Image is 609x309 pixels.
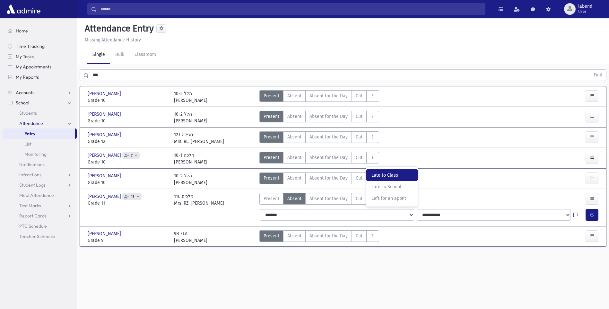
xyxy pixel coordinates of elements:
[16,28,28,34] span: Home
[3,41,77,51] a: Time Tracking
[3,190,77,200] a: Meal Attendance
[259,152,379,165] div: AttTypes
[174,230,207,244] div: 9B ELA [PERSON_NAME]
[129,46,161,64] a: Classroom
[24,151,47,157] span: Monitoring
[3,62,77,72] a: My Appointments
[3,180,77,190] a: Student Logs
[88,97,168,104] span: Grade 10
[88,90,122,97] span: [PERSON_NAME]
[88,159,168,165] span: Grade 10
[19,182,46,188] span: Student Logs
[88,193,122,200] span: [PERSON_NAME]
[3,72,77,82] a: My Reports
[130,154,134,158] span: 7
[356,113,362,120] span: Cut
[287,134,301,140] span: Absent
[3,200,77,211] a: Test Marks
[356,233,362,239] span: Cut
[19,172,41,178] span: Infractions
[19,192,54,198] span: Meal Attendance
[371,183,413,190] span: Late To School
[3,159,77,170] a: Notifications
[259,230,379,244] div: AttTypes
[264,134,279,140] span: Present
[259,111,379,124] div: AttTypes
[3,128,75,139] a: Entry
[82,37,141,43] a: Missing Attendance History
[24,141,31,147] span: List
[3,118,77,128] a: Attendance
[287,154,301,161] span: Absent
[578,9,592,14] span: User
[130,195,136,199] span: 13
[88,200,168,207] span: Grade 11
[578,4,592,9] span: labend
[371,195,413,202] span: Left for an appnt
[16,54,34,59] span: My Tasks
[174,111,207,124] div: 10-2 הלל [PERSON_NAME]
[16,90,34,95] span: Accounts
[287,175,301,181] span: Absent
[174,193,224,207] div: 11C מלכים Mrs. RZ. [PERSON_NAME]
[174,152,207,165] div: 10-1 הלכה [PERSON_NAME]
[259,172,379,186] div: AttTypes
[97,3,485,15] input: Search
[371,172,413,179] span: Late to Class
[259,90,379,104] div: AttTypes
[287,195,301,202] span: Absent
[88,138,168,145] span: Grade 12
[88,172,122,179] span: [PERSON_NAME]
[356,93,362,99] span: Cut
[88,237,168,244] span: Grade 9
[19,223,47,229] span: PTC Schedule
[174,172,207,186] div: 10-2 הלל [PERSON_NAME]
[309,154,348,161] span: Absent for the Day
[19,234,55,239] span: Teacher Schedule
[16,74,39,80] span: My Reports
[3,221,77,231] a: PTC Schedule
[110,46,129,64] a: Bulk
[88,131,122,138] span: [PERSON_NAME]
[309,175,348,181] span: Absent for the Day
[259,193,379,207] div: AttTypes
[19,162,45,167] span: Notifications
[3,149,77,159] a: Monitoring
[356,134,362,140] span: Cut
[287,93,301,99] span: Absent
[287,233,301,239] span: Absent
[87,46,110,64] a: Single
[356,175,362,181] span: Cut
[3,51,77,62] a: My Tasks
[264,175,279,181] span: Present
[16,64,51,70] span: My Appointments
[24,131,35,137] span: Entry
[590,70,606,81] button: Find
[356,154,362,161] span: Cut
[3,98,77,108] a: School
[264,195,279,202] span: Present
[174,90,207,104] div: 10-2 הלל [PERSON_NAME]
[309,233,348,239] span: Absent for the Day
[287,113,301,120] span: Absent
[19,120,43,126] span: Attendance
[309,134,348,140] span: Absent for the Day
[174,131,224,145] div: 12T מגילה Mrs. RL. [PERSON_NAME]
[16,100,29,106] span: School
[3,108,77,118] a: Students
[88,179,168,186] span: Grade 10
[16,43,45,49] span: Time Tracking
[309,113,348,120] span: Absent for the Day
[82,23,154,34] h5: Attendance Entry
[3,139,77,149] a: List
[5,3,42,15] img: AdmirePro
[85,37,141,43] u: Missing Attendance History
[3,231,77,242] a: Teacher Schedule
[88,152,122,159] span: [PERSON_NAME]
[264,154,279,161] span: Present
[88,118,168,124] span: Grade 10
[19,203,41,208] span: Test Marks
[3,87,77,98] a: Accounts
[88,111,122,118] span: [PERSON_NAME]
[19,213,47,219] span: Report Cards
